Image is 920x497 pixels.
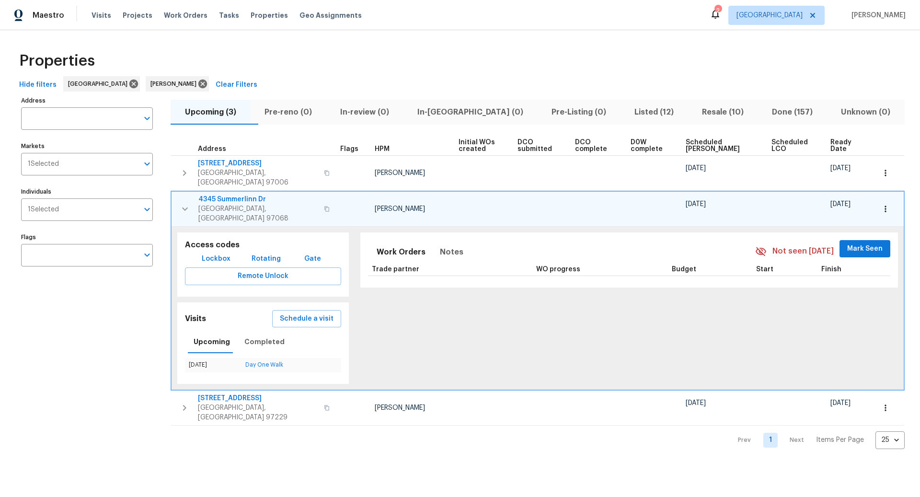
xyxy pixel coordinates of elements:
span: Lockbox [202,253,230,265]
span: In-review (0) [332,105,397,119]
span: Trade partner [372,266,419,273]
span: Geo Assignments [299,11,362,20]
button: Gate [298,250,328,268]
span: Tasks [219,12,239,19]
span: [GEOGRAPHIC_DATA] [68,79,131,89]
div: 2 [714,6,721,15]
p: Items Per Page [816,435,864,445]
span: Mark Seen [847,243,883,255]
span: WO progress [536,266,580,273]
span: Remote Unlock [193,270,333,282]
span: Notes [440,245,463,259]
span: Hide filters [19,79,57,91]
span: [PERSON_NAME] [375,206,425,212]
span: [GEOGRAPHIC_DATA], [GEOGRAPHIC_DATA] 97006 [198,168,318,187]
span: DCO complete [575,139,614,152]
span: Maestro [33,11,64,20]
span: Completed [244,336,285,348]
button: Open [140,203,154,216]
span: Address [198,146,226,152]
span: [DATE] [830,400,851,406]
span: In-[GEOGRAPHIC_DATA] (0) [409,105,531,119]
label: Markets [21,143,153,149]
span: Work Orders [377,245,425,259]
span: 4345 Summerlinn Dr [198,195,318,204]
span: Upcoming [194,336,230,348]
span: Scheduled [PERSON_NAME] [686,139,755,152]
span: Schedule a visit [280,313,333,325]
span: Done (157) [764,105,821,119]
button: Open [140,157,154,171]
span: [DATE] [830,201,851,208]
h5: Visits [185,314,206,324]
span: Budget [672,266,696,273]
div: 25 [875,428,905,452]
button: Remote Unlock [185,267,341,285]
span: [GEOGRAPHIC_DATA], [GEOGRAPHIC_DATA] 97068 [198,204,318,223]
button: Mark Seen [839,240,890,258]
span: 1 Selected [28,206,59,214]
span: [PERSON_NAME] [375,170,425,176]
span: Work Orders [164,11,207,20]
span: Gate [301,253,324,265]
label: Individuals [21,189,153,195]
span: [STREET_ADDRESS] [198,393,318,403]
label: Flags [21,234,153,240]
span: [PERSON_NAME] [150,79,200,89]
span: [PERSON_NAME] [848,11,906,20]
button: Clear Filters [212,76,261,94]
span: Upcoming (3) [176,105,244,119]
a: Goto page 1 [763,433,778,448]
span: [DATE] [686,400,706,406]
button: Schedule a visit [272,310,341,328]
span: Projects [123,11,152,20]
span: Visits [92,11,111,20]
span: Listed (12) [626,105,682,119]
span: Pre-Listing (0) [543,105,614,119]
button: Rotating [248,250,285,268]
span: [STREET_ADDRESS] [198,159,318,168]
button: Open [140,112,154,125]
nav: Pagination Navigation [729,431,905,449]
span: Start [756,266,773,273]
a: Day One Walk [245,362,283,368]
span: Scheduled LCO [771,139,815,152]
span: Rotating [252,253,281,265]
span: Finish [821,266,841,273]
span: [GEOGRAPHIC_DATA] [736,11,803,20]
h5: Access codes [185,240,341,250]
button: Open [140,248,154,262]
button: Hide filters [15,76,60,94]
span: [GEOGRAPHIC_DATA], [GEOGRAPHIC_DATA] 97229 [198,403,318,422]
label: Address [21,98,153,104]
div: [PERSON_NAME] [146,76,209,92]
span: Flags [340,146,358,152]
span: D0W complete [631,139,669,152]
span: Resale (10) [694,105,752,119]
span: Clear Filters [216,79,257,91]
span: Unknown (0) [833,105,899,119]
td: [DATE] [185,358,241,372]
span: HPM [375,146,390,152]
button: Lockbox [198,250,234,268]
span: DCO submitted [517,139,559,152]
span: [DATE] [686,165,706,172]
span: Properties [251,11,288,20]
span: [DATE] [830,165,851,172]
span: 1 Selected [28,160,59,168]
span: Pre-reno (0) [256,105,320,119]
span: Properties [19,56,95,66]
span: Not seen [DATE] [772,246,834,257]
span: [DATE] [686,201,706,208]
span: [PERSON_NAME] [375,405,425,411]
span: Initial WOs created [459,139,501,152]
div: [GEOGRAPHIC_DATA] [63,76,140,92]
span: Ready Date [830,139,859,152]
